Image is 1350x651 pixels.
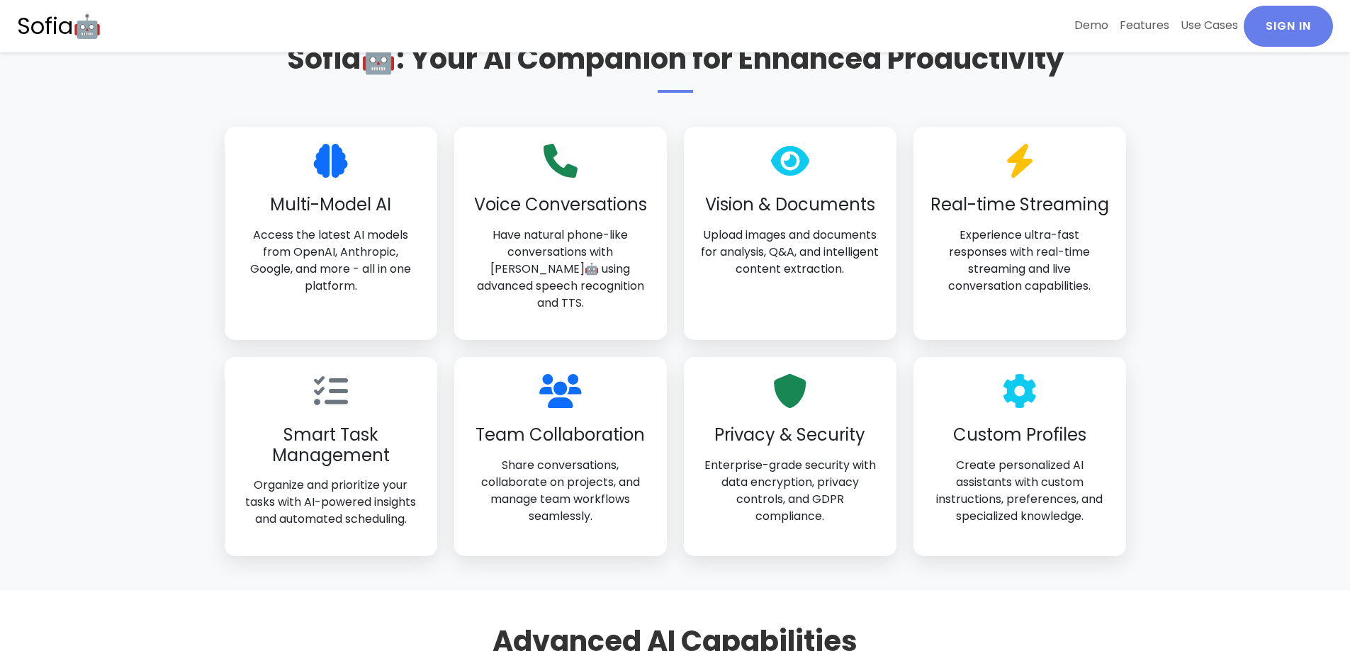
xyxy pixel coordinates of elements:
[1244,6,1333,47] a: Sign In
[701,195,879,215] h3: Vision & Documents
[701,425,879,446] h3: Privacy & Security
[1114,6,1175,45] a: Features
[471,227,650,312] p: Have natural phone-like conversations with [PERSON_NAME]🤖 using advanced speech recognition and TTS.
[1175,6,1244,45] a: Use Cases
[225,42,1126,93] h2: Sofia🤖: Your AI Companion for Enhanced Productivity
[242,227,420,295] p: Access the latest AI models from OpenAI, Anthropic, Google, and more - all in one platform.
[701,227,879,278] p: Upload images and documents for analysis, Q&A, and intelligent content extraction.
[471,457,650,525] p: Share conversations, collaborate on projects, and manage team workflows seamlessly.
[471,195,650,215] h3: Voice Conversations
[17,6,101,47] a: Sofia🤖
[930,195,1109,215] h3: Real-time Streaming
[930,457,1109,525] p: Create personalized AI assistants with custom instructions, preferences, and specialized knowledge.
[242,425,420,466] h3: Smart Task Management
[471,425,650,446] h3: Team Collaboration
[242,477,420,528] p: Organize and prioritize your tasks with AI-powered insights and automated scheduling.
[930,425,1109,446] h3: Custom Profiles
[1069,6,1114,45] a: Demo
[930,227,1109,295] p: Experience ultra-fast responses with real-time streaming and live conversation capabilities.
[701,457,879,525] p: Enterprise-grade security with data encryption, privacy controls, and GDPR compliance.
[242,195,420,215] h3: Multi-Model AI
